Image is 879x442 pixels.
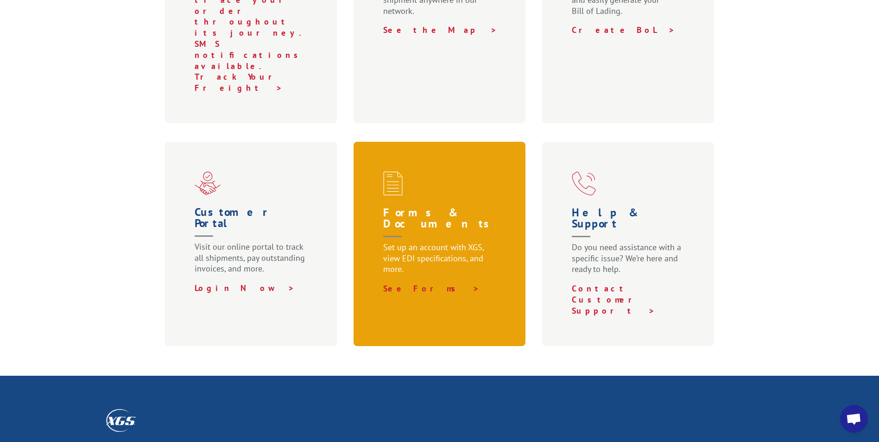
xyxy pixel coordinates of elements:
[383,242,500,283] p: Set up an account with XGS, view EDI specifications, and more.
[195,171,221,195] img: xgs-icon-partner-red (1)
[195,283,295,293] a: Login Now >
[572,283,655,316] a: Contact Customer Support >
[383,25,497,35] a: See the Map >
[572,171,596,196] img: xgs-icon-help-and-support-red
[195,241,311,283] p: Visit our online portal to track all shipments, pay outstanding invoices, and more.
[106,409,136,432] img: XGS_Logos_ALL_2024_All_White
[840,405,868,433] a: Open chat
[572,242,689,283] p: Do you need assistance with a specific issue? We’re here and ready to help.
[572,25,675,35] a: Create BoL >
[572,207,689,242] h1: Help & Support
[383,207,500,242] h1: Forms & Documents
[195,71,285,93] a: Track Your Freight >
[383,283,480,294] a: See Forms >
[383,171,403,196] img: xgs-icon-credit-financing-forms-red
[195,207,311,241] h1: Customer Portal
